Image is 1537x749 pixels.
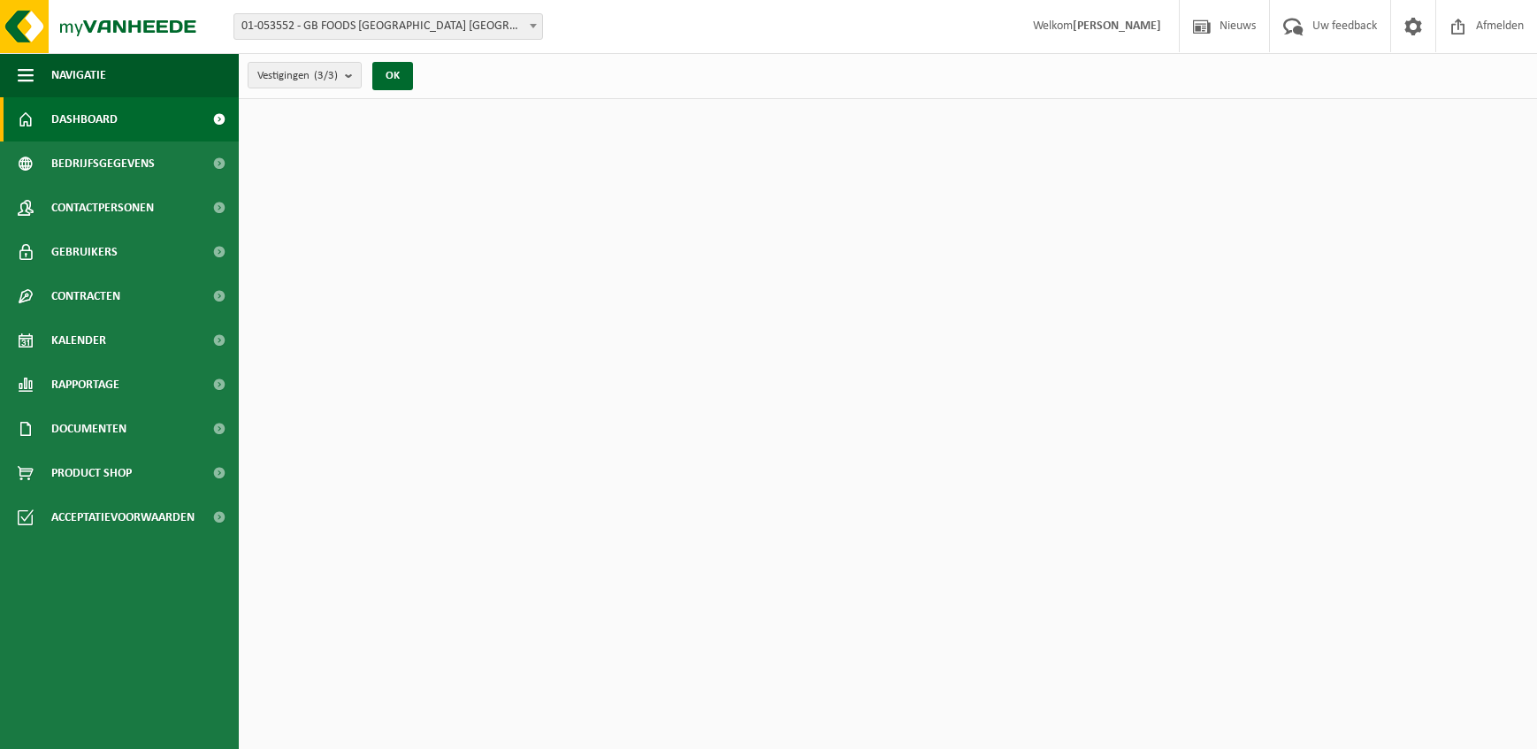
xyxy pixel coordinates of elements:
[51,318,106,363] span: Kalender
[248,62,362,88] button: Vestigingen(3/3)
[51,451,132,495] span: Product Shop
[51,495,195,539] span: Acceptatievoorwaarden
[51,230,118,274] span: Gebruikers
[372,62,413,90] button: OK
[257,63,338,89] span: Vestigingen
[1073,19,1161,33] strong: [PERSON_NAME]
[51,97,118,141] span: Dashboard
[51,407,126,451] span: Documenten
[314,70,338,81] count: (3/3)
[234,14,542,39] span: 01-053552 - GB FOODS BELGIUM NV - PUURS-SINT-AMANDS
[51,274,120,318] span: Contracten
[51,53,106,97] span: Navigatie
[51,186,154,230] span: Contactpersonen
[51,141,155,186] span: Bedrijfsgegevens
[51,363,119,407] span: Rapportage
[233,13,543,40] span: 01-053552 - GB FOODS BELGIUM NV - PUURS-SINT-AMANDS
